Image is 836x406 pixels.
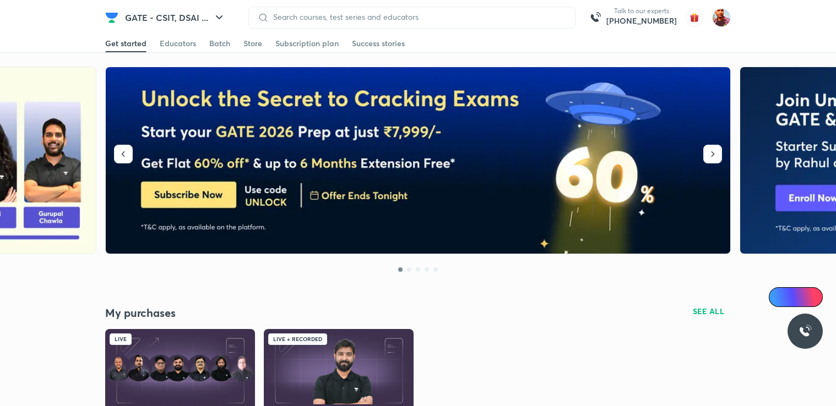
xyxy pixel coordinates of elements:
[110,333,132,345] div: Live
[686,303,731,320] button: SEE ALL
[799,325,812,338] img: ttu
[269,13,566,21] input: Search courses, test series and educators
[209,38,230,49] div: Batch
[118,7,232,29] button: GATE - CSIT, DSAI ...
[105,11,118,24] img: Company Logo
[105,306,418,320] h4: My purchases
[775,293,784,301] img: Icon
[275,35,339,52] a: Subscription plan
[160,35,196,52] a: Educators
[686,9,703,26] img: avatar
[209,35,230,52] a: Batch
[606,15,677,26] a: [PHONE_NUMBER]
[243,35,262,52] a: Store
[268,333,327,345] div: Live + Recorded
[787,293,816,301] span: Ai Doubts
[693,308,725,315] span: SEE ALL
[160,38,196,49] div: Educators
[243,38,262,49] div: Store
[769,287,823,307] a: Ai Doubts
[606,7,677,15] p: Talk to our experts
[352,35,405,52] a: Success stories
[712,8,731,27] img: Kamlesh
[352,38,405,49] div: Success stories
[584,7,606,29] img: call-us
[105,38,146,49] div: Get started
[105,35,146,52] a: Get started
[275,38,339,49] div: Subscription plan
